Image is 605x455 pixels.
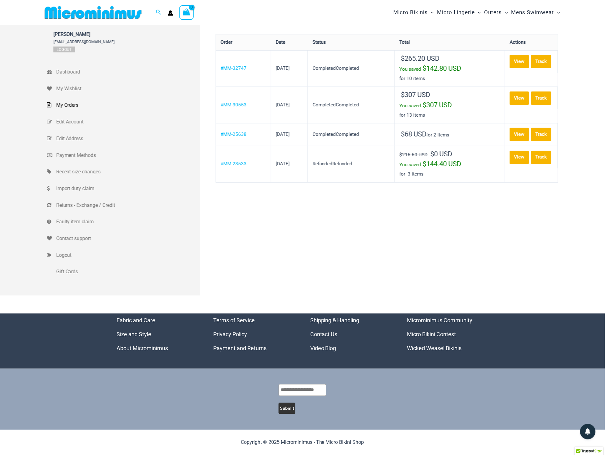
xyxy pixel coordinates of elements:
a: Microminimus Community [407,317,473,324]
span: Menu Toggle [428,5,434,20]
time: [DATE] [276,132,290,137]
td: for 2 items [395,123,505,146]
span: Import duty claim [56,184,199,193]
span: $ [423,101,426,109]
a: Micro BikinisMenu ToggleMenu Toggle [392,3,435,22]
a: Shipping & Handling [310,317,360,324]
a: Logout [53,47,75,52]
aside: Footer Widget 3 [310,314,392,355]
span: 307 USD [423,101,452,109]
span: Contact support [56,234,199,243]
a: Payment and Returns [214,345,267,352]
span: Payment Methods [56,151,199,160]
span: $ [423,65,426,72]
span: Total [400,39,410,45]
span: Logout [56,251,199,260]
a: Track order number MM-30553 [531,91,551,105]
a: Fabric and Care [117,317,155,324]
span: Faulty item claim [56,217,199,226]
a: Faulty item claim [47,213,200,230]
div: You saved [400,64,500,74]
span: Edit Address [56,134,199,143]
a: My Wishlist [47,80,200,97]
a: View order number MM-32747 [221,65,247,71]
td: for -3 items [395,146,505,182]
a: View order MM-23533 [510,151,529,164]
div: You saved [400,159,500,170]
a: Returns - Exchange / Credit [47,197,200,214]
td: CompletedCompleted [308,87,395,123]
a: Video Blog [310,345,336,352]
time: [DATE] [276,102,290,108]
img: MM SHOP LOGO FLAT [42,6,144,20]
span: 307 USD [401,91,430,99]
span: $ [401,55,405,62]
span: Micro Lingerie [437,5,475,20]
td: CompletedCompleted [308,123,395,146]
span: [PERSON_NAME] [53,31,115,37]
span: Recent size changes [56,167,199,176]
span: $ [401,130,405,138]
span: 0 USD [431,150,452,158]
nav: Site Navigation [391,2,563,23]
nav: Menu [407,314,489,355]
a: View order MM-25638 [510,128,529,141]
a: Edit Account [47,114,200,130]
span: Edit Account [56,117,199,127]
nav: Menu [214,314,295,355]
span: Mens Swimwear [511,5,554,20]
p: Copyright © 2025 Microminimus - The Micro Bikini Shop [117,438,488,447]
span: Status [313,39,326,45]
aside: Footer Widget 1 [117,314,198,355]
a: View order MM-30553 [510,91,529,105]
a: Contact Us [310,331,338,338]
div: You saved [400,100,500,111]
a: Micro Bikini Contest [407,331,456,338]
a: Payment Methods [47,147,200,164]
span: $ [423,160,426,168]
a: Dashboard [47,64,200,80]
a: Gift Cards [47,263,200,280]
td: CompletedCompleted [308,50,395,87]
a: Edit Address [47,130,200,147]
a: My Orders [47,97,200,114]
span: My Orders [56,100,199,110]
a: Track order number MM-23533 [531,151,551,164]
td: for 13 items [395,87,505,123]
span: [EMAIL_ADDRESS][DOMAIN_NAME] [53,39,115,44]
button: Submit [279,403,295,414]
span: 142.80 USD [423,65,461,72]
span: Dashboard [56,67,199,77]
a: Contact support [47,230,200,247]
aside: Footer Widget 4 [407,314,489,355]
span: Menu Toggle [502,5,508,20]
a: Micro LingerieMenu ToggleMenu Toggle [435,3,483,22]
nav: Menu [117,314,198,355]
a: Logout [47,247,200,264]
span: Actions [510,39,526,45]
a: View Shopping Cart, empty [179,5,194,20]
del: $216.60 USD [400,152,428,158]
a: Wicked Weasel Bikinis [407,345,462,352]
time: [DATE] [276,65,290,71]
span: 265.20 USD [401,55,439,62]
span: Menu Toggle [554,5,560,20]
a: Size and Style [117,331,151,338]
td: for 10 items [395,50,505,87]
span: $ [431,150,434,158]
a: Privacy Policy [214,331,247,338]
span: Date [276,39,285,45]
a: Track order number MM-32747 [531,55,551,68]
a: View order number MM-25638 [221,132,247,137]
a: Account icon link [168,10,173,16]
span: Outers [484,5,502,20]
a: Mens SwimwearMenu ToggleMenu Toggle [510,3,562,22]
a: OutersMenu ToggleMenu Toggle [483,3,510,22]
a: View order MM-32747 [510,55,529,68]
a: About Microminimus [117,345,168,352]
span: My Wishlist [56,84,199,93]
span: 68 USD [401,130,426,138]
time: [DATE] [276,161,290,167]
a: Terms of Service [214,317,255,324]
a: Search icon link [156,9,161,16]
